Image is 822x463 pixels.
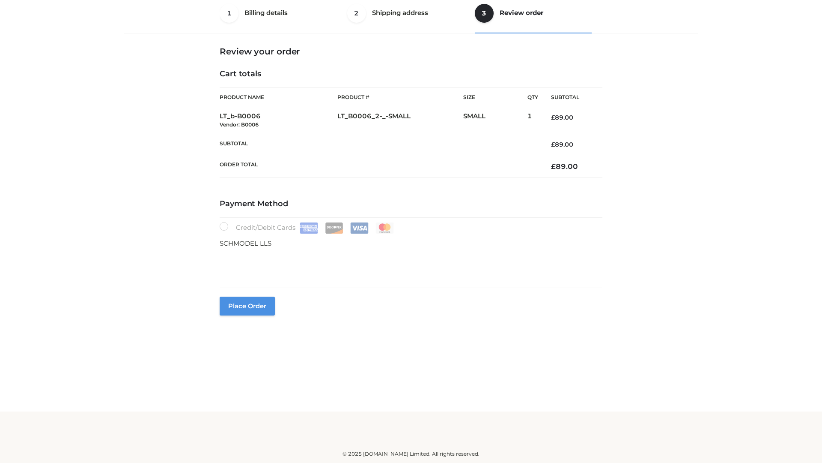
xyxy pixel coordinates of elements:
[220,87,337,107] th: Product Name
[551,141,555,148] span: £
[551,141,573,148] bdi: 89.00
[220,297,275,316] button: Place order
[337,107,463,134] td: LT_B0006_2-_-SMALL
[463,107,527,134] td: SMALL
[375,222,394,234] img: Mastercard
[551,162,578,171] bdi: 89.00
[325,222,343,234] img: Discover
[220,134,538,155] th: Subtotal
[220,107,337,134] td: LT_b-B0006
[527,107,538,134] td: 1
[337,87,463,107] th: Product #
[220,222,395,234] label: Credit/Debit Cards
[218,247,601,278] iframe: Secure payment input frame
[551,162,556,171] span: £
[220,199,602,209] h4: Payment Method
[350,222,369,234] img: Visa
[538,88,602,107] th: Subtotal
[220,69,602,79] h4: Cart totals
[300,222,318,234] img: Amex
[220,238,602,249] p: SCHMODEL LLS
[220,46,602,57] h3: Review your order
[463,88,523,107] th: Size
[551,114,573,121] bdi: 89.00
[220,121,259,128] small: Vendor: B0006
[551,114,555,121] span: £
[527,87,538,107] th: Qty
[127,450,695,458] div: © 2025 [DOMAIN_NAME] Limited. All rights reserved.
[220,155,538,178] th: Order Total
